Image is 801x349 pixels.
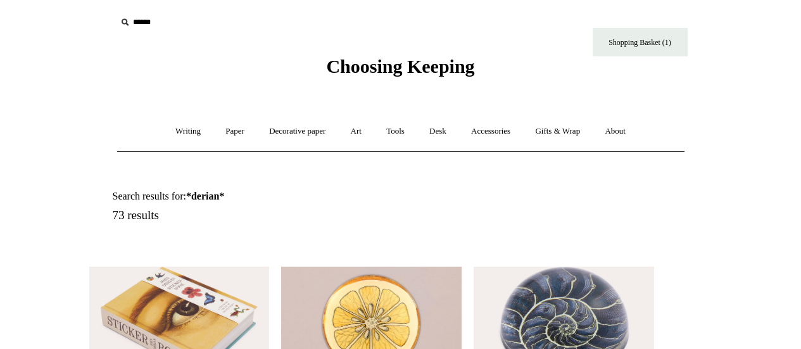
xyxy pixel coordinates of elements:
h5: 73 results [113,208,415,223]
span: Choosing Keeping [326,56,474,77]
a: Decorative paper [258,115,337,148]
a: Paper [214,115,256,148]
a: Tools [375,115,416,148]
a: Desk [418,115,458,148]
a: Accessories [460,115,522,148]
a: About [593,115,637,148]
a: Shopping Basket (1) [593,28,688,56]
a: Art [339,115,373,148]
h1: Search results for: [113,190,415,202]
a: Gifts & Wrap [524,115,591,148]
a: Choosing Keeping [326,66,474,75]
a: Writing [164,115,212,148]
